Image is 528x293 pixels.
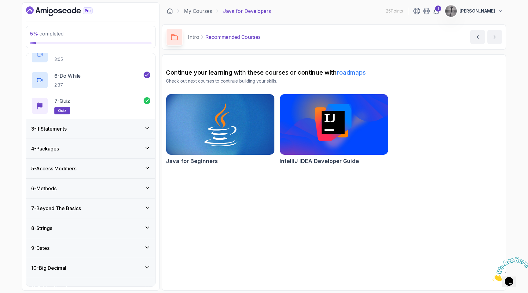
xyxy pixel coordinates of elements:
[31,244,50,252] h3: 9 - Dates
[26,258,155,278] button: 10-Big Decimal
[30,31,64,37] span: completed
[31,145,59,152] h3: 4 - Packages
[470,30,485,44] button: previous content
[487,30,502,44] button: next content
[54,82,81,88] p: 2:37
[166,78,502,84] p: Check out next courses to continue building your skills.
[2,2,5,8] span: 1
[31,125,67,132] h3: 3 - If Statements
[54,72,81,80] p: 6 - Do While
[2,2,40,27] img: Chat attention grabber
[386,8,403,14] p: 25 Points
[280,157,359,165] h2: IntelliJ IDEA Developer Guide
[490,255,528,284] iframe: chat widget
[205,33,261,41] p: Recommended Courses
[54,56,85,62] p: 3:05
[58,108,66,113] span: quiz
[337,69,366,76] a: roadmaps
[460,8,495,14] p: [PERSON_NAME]
[188,33,199,41] p: Intro
[26,179,155,198] button: 6-Methods
[31,185,57,192] h3: 6 - Methods
[184,7,212,15] a: My Courses
[167,8,173,14] a: Dashboard
[31,165,76,172] h3: 5 - Access Modifiers
[166,157,218,165] h2: Java for Beginners
[166,94,275,165] a: Java for Beginners cardJava for Beginners
[26,218,155,238] button: 8-Strings
[31,224,52,232] h3: 8 - Strings
[445,5,457,17] img: user profile image
[166,68,502,77] h2: Continue your learning with these courses or continue with
[280,94,388,165] a: IntelliJ IDEA Developer Guide cardIntelliJ IDEA Developer Guide
[280,94,388,155] img: IntelliJ IDEA Developer Guide card
[26,119,155,139] button: 3-If Statements
[445,5,504,17] button: user profile image[PERSON_NAME]
[26,159,155,178] button: 5-Access Modifiers
[30,31,38,37] span: 5 %
[433,7,440,15] a: 1
[166,94,274,155] img: Java for Beginners card
[26,6,107,16] a: Dashboard
[435,6,441,12] div: 1
[31,264,66,272] h3: 10 - Big Decimal
[223,7,271,15] p: Java for Developers
[26,198,155,218] button: 7-Beyond The Basics
[26,238,155,258] button: 9-Dates
[31,46,150,63] button: 5-While Loop3:05
[31,72,150,89] button: 6-Do While2:37
[31,97,150,114] button: 7-Quizquiz
[31,205,81,212] h3: 7 - Beyond The Basics
[26,139,155,158] button: 4-Packages
[31,284,77,291] h3: 11 - Taking User Input
[54,97,70,105] p: 7 - Quiz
